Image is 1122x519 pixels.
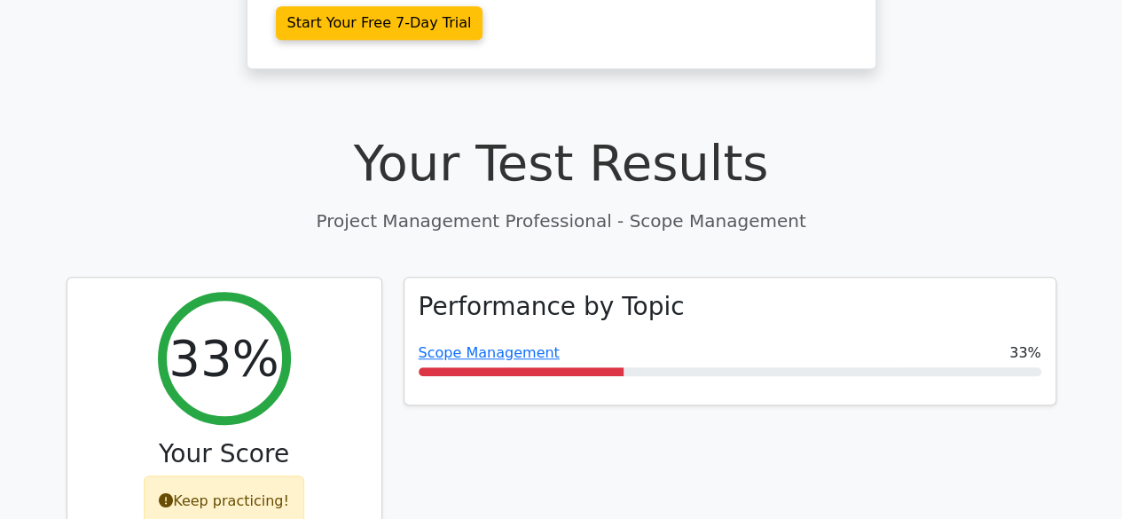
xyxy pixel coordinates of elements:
[67,133,1056,193] h1: Your Test Results
[276,6,483,40] a: Start Your Free 7-Day Trial
[67,208,1056,234] p: Project Management Professional - Scope Management
[82,439,367,469] h3: Your Score
[1009,342,1041,364] span: 33%
[419,344,560,361] a: Scope Management
[419,292,685,322] h3: Performance by Topic
[169,328,279,388] h2: 33%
